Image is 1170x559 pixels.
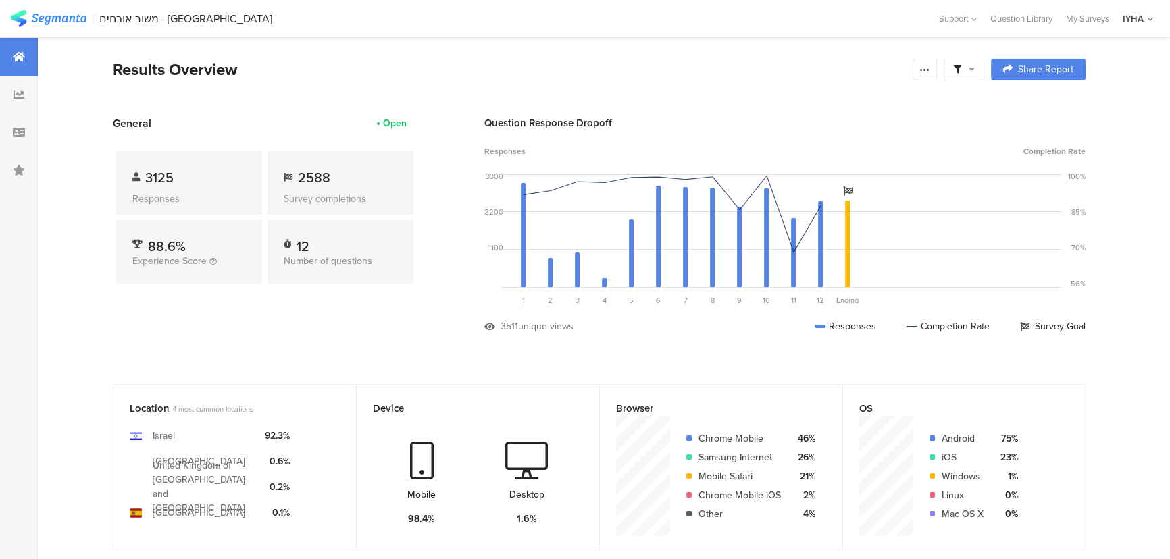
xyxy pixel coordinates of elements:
span: Share Report [1018,65,1073,74]
div: 92.3% [265,429,290,443]
div: 26% [792,450,815,464]
div: [GEOGRAPHIC_DATA] [153,506,245,520]
div: 0.2% [265,480,290,494]
div: 1100 [488,242,503,253]
div: | [92,11,94,26]
div: 1% [994,469,1018,483]
div: Browser [616,401,804,416]
div: Survey completions [284,192,397,206]
span: 8 [711,295,715,306]
span: 2 [548,295,553,306]
div: IYHA [1123,12,1144,25]
span: 11 [791,295,796,306]
span: 10 [763,295,770,306]
span: Responses [484,145,526,157]
div: 3300 [486,171,503,182]
div: United Kingdom of [GEOGRAPHIC_DATA] and [GEOGRAPHIC_DATA] [153,458,254,515]
div: iOS [942,450,984,464]
div: Responses [132,192,246,206]
span: 2588 [298,167,330,188]
span: Number of questions [284,254,372,268]
div: 100% [1068,171,1086,182]
div: Open [383,116,407,130]
div: 75% [994,431,1018,446]
div: Survey Goal [1020,319,1086,334]
div: Mobile [407,487,436,502]
span: Completion Rate [1023,145,1086,157]
div: Results Overview [113,57,906,82]
i: Survey Goal [843,186,853,196]
div: Android [942,431,984,446]
div: 4% [792,507,815,521]
a: My Surveys [1059,12,1116,25]
div: unique views [518,319,574,334]
div: Mobile Safari [698,469,781,483]
div: Israel [153,429,175,443]
div: OS [859,401,1046,416]
div: [GEOGRAPHIC_DATA] [153,454,245,469]
div: 0% [994,507,1018,521]
span: General [113,115,151,131]
span: Experience Score [132,254,207,268]
span: 1 [522,295,525,306]
div: 3511 [501,319,518,334]
span: 5 [629,295,634,306]
div: Mac OS X [942,507,984,521]
div: 56% [1071,278,1086,289]
div: 21% [792,469,815,483]
div: 23% [994,450,1018,464]
div: משוב אורחים - [GEOGRAPHIC_DATA] [99,12,272,25]
div: Location [130,401,317,416]
span: 3125 [145,167,174,188]
span: 12 [817,295,824,306]
div: Completion Rate [907,319,990,334]
div: 0% [994,488,1018,502]
div: Linux [942,488,984,502]
div: 70% [1071,242,1086,253]
span: 4 most common locations [172,404,253,415]
div: 12 [297,236,309,250]
span: 3 [576,295,580,306]
div: Device [373,401,561,416]
span: 9 [737,295,742,306]
span: 6 [656,295,661,306]
div: 2% [792,488,815,502]
span: 4 [603,295,607,306]
div: Ending [834,295,861,306]
span: 7 [684,295,688,306]
div: Other [698,507,781,521]
div: Chrome Mobile [698,431,781,446]
div: Question Response Dropoff [484,115,1086,130]
div: 46% [792,431,815,446]
div: 0.6% [265,454,290,469]
span: 88.6% [148,236,186,257]
div: Windows [942,469,984,483]
div: Samsung Internet [698,450,781,464]
div: Desktop [509,487,544,502]
div: Responses [815,319,876,334]
div: 85% [1071,207,1086,217]
div: 98.4% [408,512,435,526]
a: Question Library [984,12,1059,25]
div: 0.1% [265,506,290,520]
div: 2200 [484,207,503,217]
img: segmanta logo [10,10,86,27]
div: 1.6% [517,512,537,526]
div: Support [939,8,977,29]
div: Chrome Mobile iOS [698,488,781,502]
